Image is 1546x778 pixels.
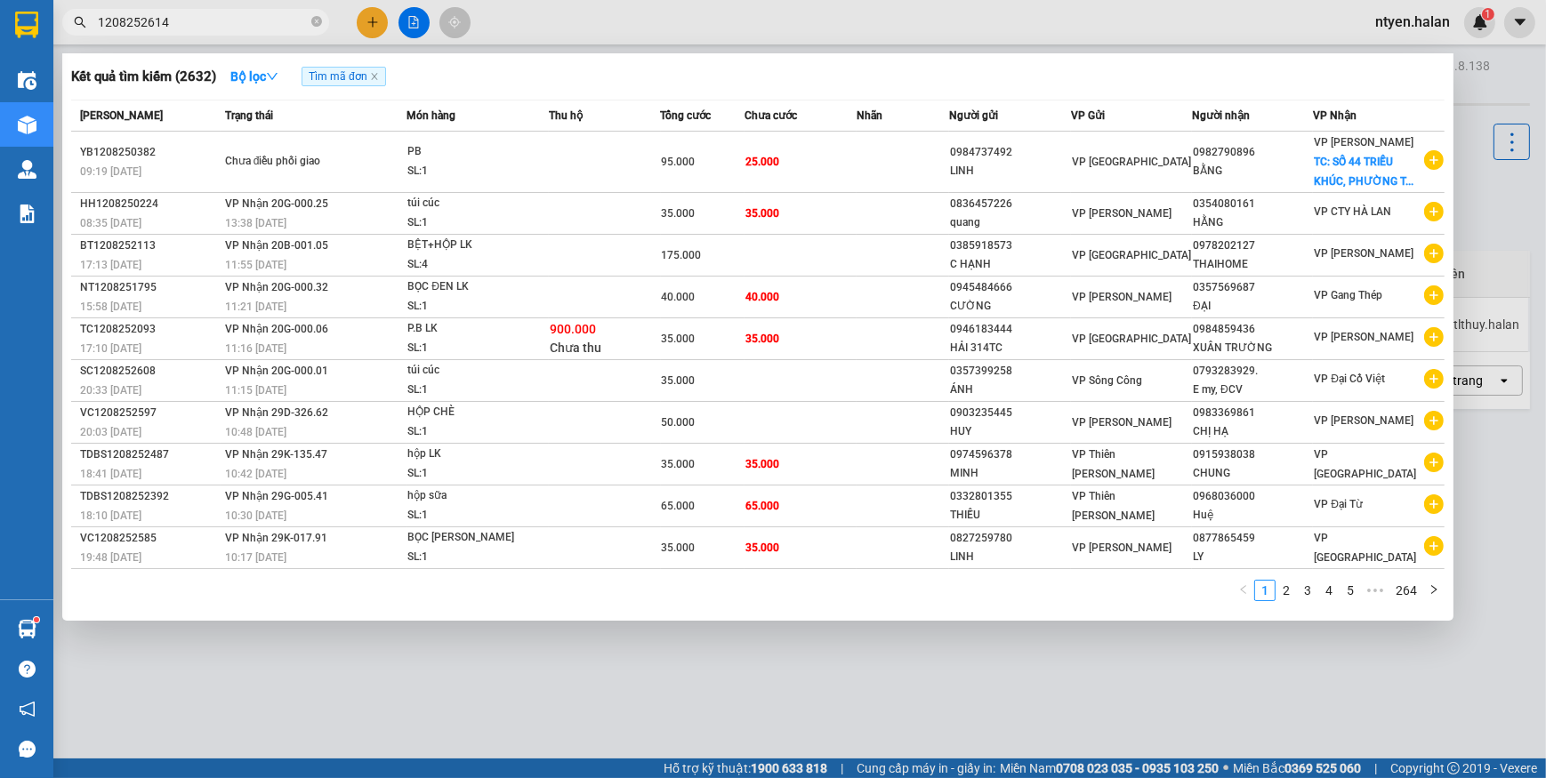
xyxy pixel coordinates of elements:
div: 0357569687 [1193,278,1312,297]
span: VP [PERSON_NAME] [1314,331,1413,343]
span: VP CTY HÀ LAN [1314,205,1391,218]
span: Nhãn [857,109,882,122]
li: 3 [1297,580,1318,601]
span: VP Thiên [PERSON_NAME] [1072,490,1155,522]
span: 35.000 [662,458,696,470]
img: logo-vxr [15,12,38,38]
strong: Bộ lọc [230,69,278,84]
div: 0968036000 [1193,487,1312,506]
div: 0385918573 [950,237,1069,255]
div: HỘP CHÈ [407,403,541,422]
input: Tìm tên, số ĐT hoặc mã đơn [98,12,308,32]
div: LINH [950,548,1069,566]
div: SL: 1 [407,464,541,484]
span: VP Nhận [1313,109,1357,122]
div: SL: 4 [407,255,541,275]
div: SL: 1 [407,422,541,442]
li: 5 [1340,580,1361,601]
span: VP Gang Thép [1314,289,1382,301]
img: solution-icon [18,205,36,223]
span: VP [GEOGRAPHIC_DATA] [1072,156,1191,168]
div: quang [950,213,1069,232]
div: 0978202127 [1193,237,1312,255]
li: 4 [1318,580,1340,601]
span: 10:30 [DATE] [225,509,286,522]
span: Chưa cước [745,109,797,122]
span: VP Nhận 29G-005.41 [225,490,328,502]
span: plus-circle [1424,453,1444,472]
div: HH1208250224 [80,195,220,213]
span: 50.000 [662,416,696,429]
div: 0946183444 [950,320,1069,339]
span: VP [PERSON_NAME] [1072,291,1172,303]
div: BỌC ĐEN LK [407,277,541,297]
a: 2 [1276,581,1296,600]
div: E my, ĐCV [1193,381,1312,399]
span: 40.000 [745,291,779,303]
span: 35.000 [745,333,779,345]
div: 0354080161 [1193,195,1312,213]
span: 20:33 [DATE] [80,384,141,397]
span: VP Nhận 20G-000.32 [225,281,328,293]
div: SL: 1 [407,381,541,400]
div: ĐẠI [1193,297,1312,316]
span: close [370,72,379,81]
div: hộp sữa [407,486,541,506]
div: CHUNG [1193,464,1312,483]
span: 10:17 [DATE] [225,551,286,564]
span: 95.000 [662,156,696,168]
button: left [1233,580,1254,601]
div: 0945484666 [950,278,1069,297]
div: túi cúc [407,194,541,213]
span: 13:38 [DATE] [225,217,286,229]
span: 18:10 [DATE] [80,509,141,522]
div: YB1208250382 [80,143,220,162]
div: 0983369861 [1193,404,1312,422]
span: plus-circle [1424,536,1444,556]
span: 35.000 [745,541,779,554]
span: 10:48 [DATE] [225,426,286,438]
div: XUÂN TRƯỜNG [1193,339,1312,357]
span: plus-circle [1424,411,1444,430]
div: 0974596378 [950,445,1069,464]
div: HẰNG [1193,213,1312,232]
div: SL: 1 [407,213,541,233]
span: Chưa thu [550,341,601,355]
span: VP Đại Từ [1314,498,1363,510]
span: message [19,741,36,758]
span: VP [GEOGRAPHIC_DATA] [1072,333,1191,345]
span: VP Đại Cồ Việt [1314,373,1385,385]
div: 0877865459 [1193,529,1312,548]
span: 35.000 [745,207,779,220]
span: 19:48 [DATE] [80,551,141,564]
div: TDBS1208252392 [80,487,220,506]
div: LINH [950,162,1069,180]
span: 175.000 [662,249,702,261]
div: MINH [950,464,1069,483]
div: ÁNH [950,381,1069,399]
span: 35.000 [662,541,696,554]
div: LY [1193,548,1312,566]
a: 1 [1255,581,1275,600]
img: warehouse-icon [18,160,36,179]
span: [PERSON_NAME] [80,109,163,122]
span: search [74,16,86,28]
span: notification [19,701,36,718]
sup: 1 [34,617,39,622]
span: question-circle [19,661,36,678]
span: VP [GEOGRAPHIC_DATA] [1072,249,1191,261]
div: 0332801355 [950,487,1069,506]
span: VP [GEOGRAPHIC_DATA] [1314,448,1416,480]
a: 3 [1298,581,1317,600]
span: Người gửi [949,109,998,122]
span: 17:13 [DATE] [80,259,141,271]
span: VP [GEOGRAPHIC_DATA] [1314,532,1416,564]
span: close-circle [311,14,322,31]
span: 11:16 [DATE] [225,342,286,355]
span: 35.000 [662,374,696,387]
span: close-circle [311,16,322,27]
li: Next 5 Pages [1361,580,1389,601]
span: VP Nhận 29K-017.91 [225,532,327,544]
span: 65.000 [745,500,779,512]
span: TC: SỐ 44 TRIỀU KHÚC, PHƯỜNG T... [1314,156,1413,188]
